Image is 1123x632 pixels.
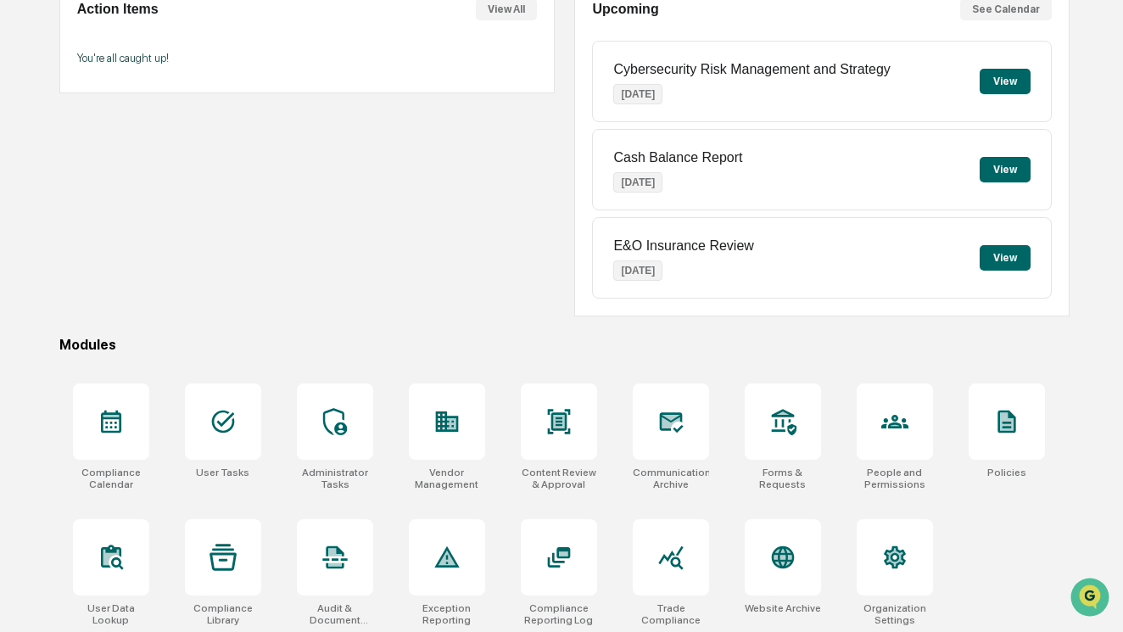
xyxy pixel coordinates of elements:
div: Compliance Calendar [73,467,149,490]
div: Start new chat [58,129,278,146]
span: Data Lookup [34,245,107,262]
div: Organization Settings [857,602,933,626]
div: We're available if you need us! [58,146,215,159]
div: 🗄️ [123,215,137,228]
div: Content Review & Approval [521,467,597,490]
p: You're all caught up! [77,52,537,64]
div: Trade Compliance [633,602,709,626]
p: Cybersecurity Risk Management and Strategy [613,62,890,77]
div: Compliance Library [185,602,261,626]
div: User Tasks [196,467,249,478]
a: 🔎Data Lookup [10,238,114,269]
div: Modules [59,337,1070,353]
div: Policies [987,467,1026,478]
div: User Data Lookup [73,602,149,626]
div: People and Permissions [857,467,933,490]
p: Cash Balance Report [613,150,742,165]
div: Audit & Document Logs [297,602,373,626]
img: 1746055101610-c473b297-6a78-478c-a979-82029cc54cd1 [17,129,47,159]
div: Forms & Requests [745,467,821,490]
span: Preclearance [34,213,109,230]
button: View [980,69,1031,94]
div: 🖐️ [17,215,31,228]
p: How can we help? [17,35,309,62]
a: 🖐️Preclearance [10,206,116,237]
span: Attestations [140,213,210,230]
p: E&O Insurance Review [613,238,753,254]
p: [DATE] [613,84,662,104]
iframe: Open customer support [1069,576,1115,622]
p: [DATE] [613,172,662,193]
a: 🗄️Attestations [116,206,217,237]
h2: Action Items [77,2,159,17]
div: Website Archive [745,602,821,614]
div: Vendor Management [409,467,485,490]
button: Start new chat [288,134,309,154]
div: Communications Archive [633,467,709,490]
button: View [980,157,1031,182]
div: 🔎 [17,247,31,260]
a: Powered byPylon [120,286,205,299]
h2: Upcoming [592,2,658,17]
div: Administrator Tasks [297,467,373,490]
button: View [980,245,1031,271]
div: Exception Reporting [409,602,485,626]
p: [DATE] [613,260,662,281]
div: Compliance Reporting Log [521,602,597,626]
span: Pylon [169,287,205,299]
